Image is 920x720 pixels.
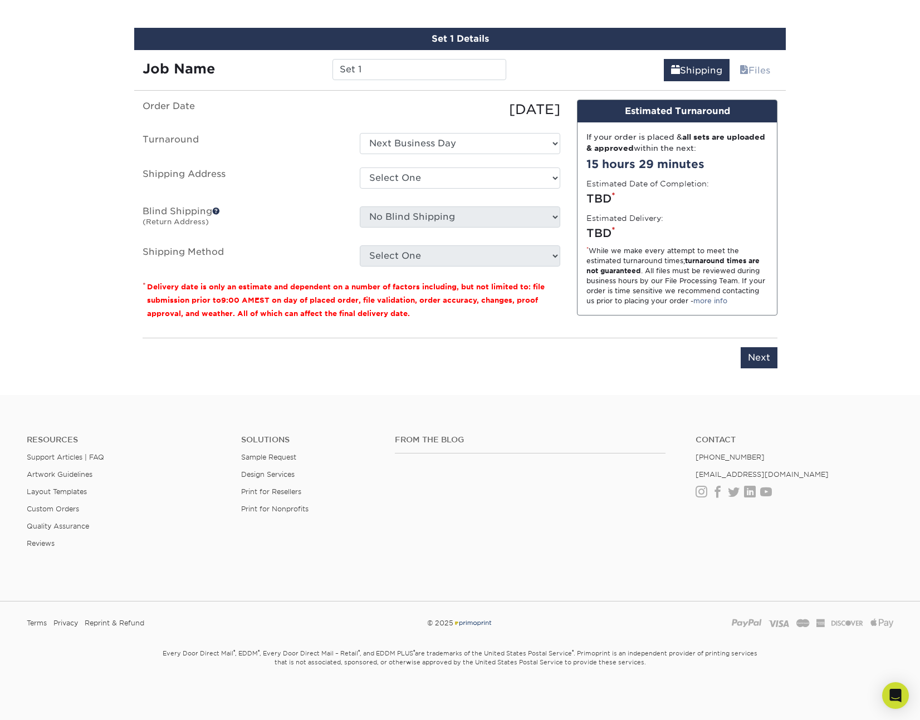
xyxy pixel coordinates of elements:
[27,470,92,479] a: Artwork Guidelines
[134,645,786,694] small: Every Door Direct Mail , EDDM , Every Door Direct Mail – Retail , and EDDM PLUS are trademarks of...
[572,649,574,654] sup: ®
[233,649,235,654] sup: ®
[696,470,829,479] a: [EMAIL_ADDRESS][DOMAIN_NAME]
[27,522,89,530] a: Quality Assurance
[134,28,786,50] div: Set 1 Details
[358,649,360,654] sup: ®
[143,218,209,226] small: (Return Address)
[586,225,768,241] div: TBD
[221,296,255,304] span: 9:00 AM
[147,283,545,318] small: Delivery date is only an estimate and dependent on a number of factors including, but not limited...
[27,615,47,632] a: Terms
[395,435,665,445] h4: From the Blog
[413,649,415,654] sup: ®
[586,156,768,172] div: 15 hours 29 minutes
[241,470,295,479] a: Design Services
[696,435,893,445] a: Contact
[332,59,506,80] input: Enter a job name
[586,178,709,189] label: Estimated Date of Completion:
[241,453,296,461] a: Sample Request
[134,206,351,232] label: Blind Shipping
[671,65,680,76] span: shipping
[732,59,777,81] a: Files
[696,453,765,461] a: [PHONE_NUMBER]
[27,435,224,445] h4: Resources
[586,213,663,224] label: Estimated Delivery:
[740,65,748,76] span: files
[85,615,144,632] a: Reprint & Refund
[351,100,569,120] div: [DATE]
[134,100,351,120] label: Order Date
[27,487,87,496] a: Layout Templates
[143,61,215,77] strong: Job Name
[27,505,79,513] a: Custom Orders
[53,615,78,632] a: Privacy
[586,190,768,207] div: TBD
[882,682,909,709] div: Open Intercom Messenger
[578,100,777,122] div: Estimated Turnaround
[134,133,351,154] label: Turnaround
[241,435,378,445] h4: Solutions
[664,59,730,81] a: Shipping
[241,505,309,513] a: Print for Nonprofits
[241,487,301,496] a: Print for Resellers
[134,167,351,193] label: Shipping Address
[258,649,260,654] sup: ®
[586,246,768,306] div: While we make every attempt to meet the estimated turnaround times; . All files must be reviewed ...
[27,539,55,548] a: Reviews
[27,453,104,461] a: Support Articles | FAQ
[453,619,492,627] img: Primoprint
[313,615,608,632] div: © 2025
[586,131,768,154] div: If your order is placed & within the next:
[741,347,777,368] input: Next
[134,245,351,267] label: Shipping Method
[693,297,727,305] a: more info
